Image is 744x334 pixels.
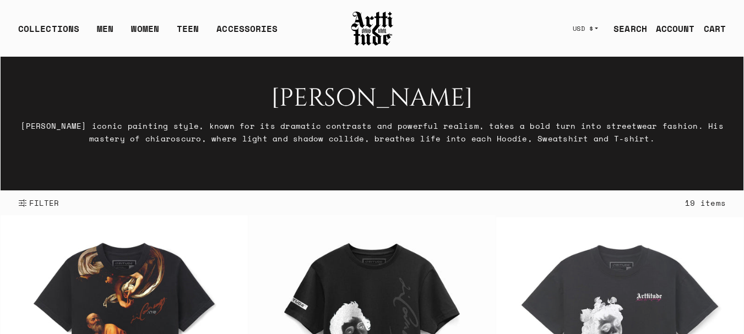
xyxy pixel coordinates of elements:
span: USD $ [573,24,594,33]
video: Your browser does not support the video tag. [1,57,743,190]
a: Open cart [695,18,726,40]
a: WOMEN [131,22,159,44]
a: ACCOUNT [647,18,695,40]
span: FILTER [27,198,59,209]
h2: [PERSON_NAME] [18,84,726,113]
ul: Main navigation [9,22,286,44]
div: COLLECTIONS [18,22,79,44]
img: Arttitude [350,10,394,47]
a: SEARCH [605,18,647,40]
button: Show filters [18,191,59,215]
button: USD $ [566,17,605,41]
a: TEEN [177,22,199,44]
div: CART [704,22,726,35]
p: [PERSON_NAME] iconic painting style, known for its dramatic contrasts and powerful realism, takes... [18,119,726,145]
div: 19 items [685,196,726,209]
div: ACCESSORIES [216,22,278,44]
a: MEN [97,22,113,44]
